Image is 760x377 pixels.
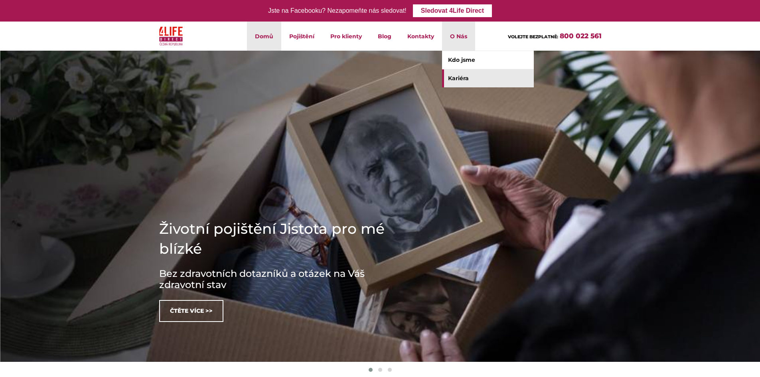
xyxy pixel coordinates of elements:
a: 800 022 561 [560,32,602,40]
img: 4Life Direct Česká republika logo [159,25,183,47]
h1: Životní pojištění Jistota pro mé blízké [159,219,399,259]
div: Jste na Facebooku? Nezapomeňte nás sledovat! [268,5,407,17]
a: Kariéra [442,69,534,87]
a: Kdo jsme [442,51,534,69]
h3: Bez zdravotních dotazníků a otázek na Váš zdravotní stav [159,268,399,290]
a: Domů [247,22,281,51]
a: Blog [370,22,399,51]
a: Sledovat 4Life Direct [413,4,492,17]
a: Čtěte více >> [159,300,223,322]
a: Kontakty [399,22,442,51]
span: VOLEJTE BEZPLATNĚ: [508,34,558,39]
